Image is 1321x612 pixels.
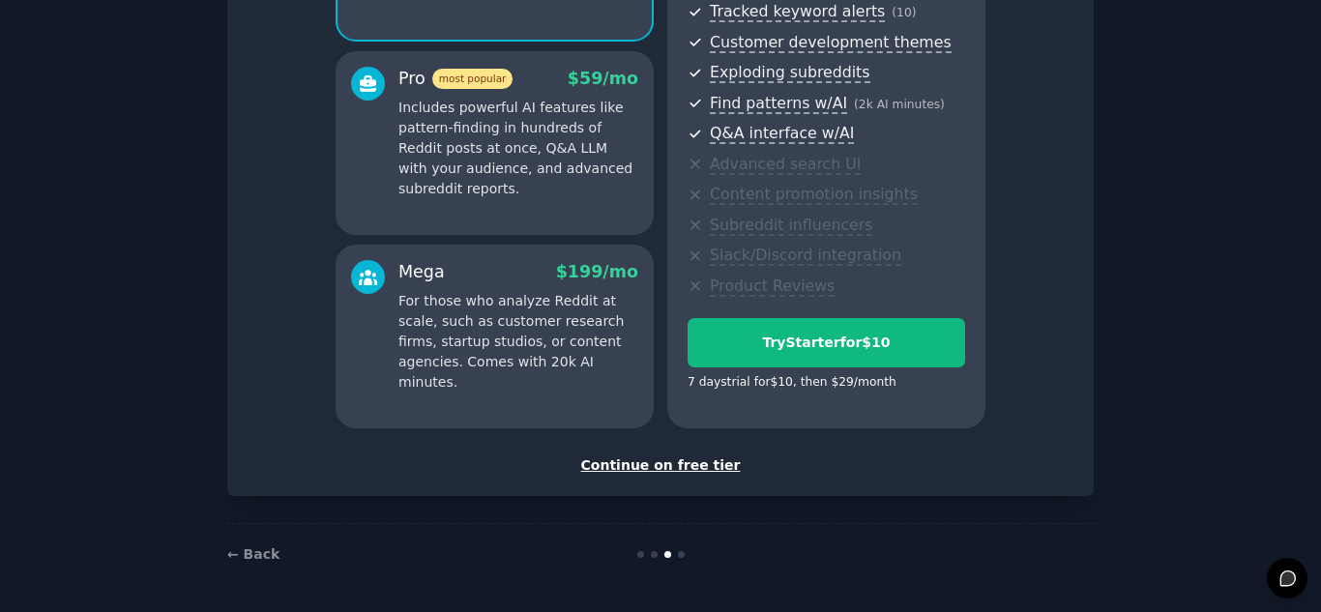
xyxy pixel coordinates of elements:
[710,277,835,297] span: Product Reviews
[854,98,945,111] span: ( 2k AI minutes )
[398,98,638,199] p: Includes powerful AI features like pattern-finding in hundreds of Reddit posts at once, Q&A LLM w...
[248,455,1073,476] div: Continue on free tier
[710,2,885,22] span: Tracked keyword alerts
[710,94,847,114] span: Find patterns w/AI
[432,69,514,89] span: most popular
[398,291,638,393] p: For those who analyze Reddit at scale, such as customer research firms, startup studios, or conte...
[710,124,854,144] span: Q&A interface w/AI
[556,262,638,281] span: $ 199 /mo
[688,318,965,367] button: TryStarterfor$10
[710,63,869,83] span: Exploding subreddits
[688,374,896,392] div: 7 days trial for $10 , then $ 29 /month
[892,6,916,19] span: ( 10 )
[710,33,952,53] span: Customer development themes
[568,69,638,88] span: $ 59 /mo
[710,155,861,175] span: Advanced search UI
[227,546,279,562] a: ← Back
[710,216,872,236] span: Subreddit influencers
[398,260,445,284] div: Mega
[710,185,918,205] span: Content promotion insights
[689,333,964,353] div: Try Starter for $10
[398,67,513,91] div: Pro
[710,246,901,266] span: Slack/Discord integration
